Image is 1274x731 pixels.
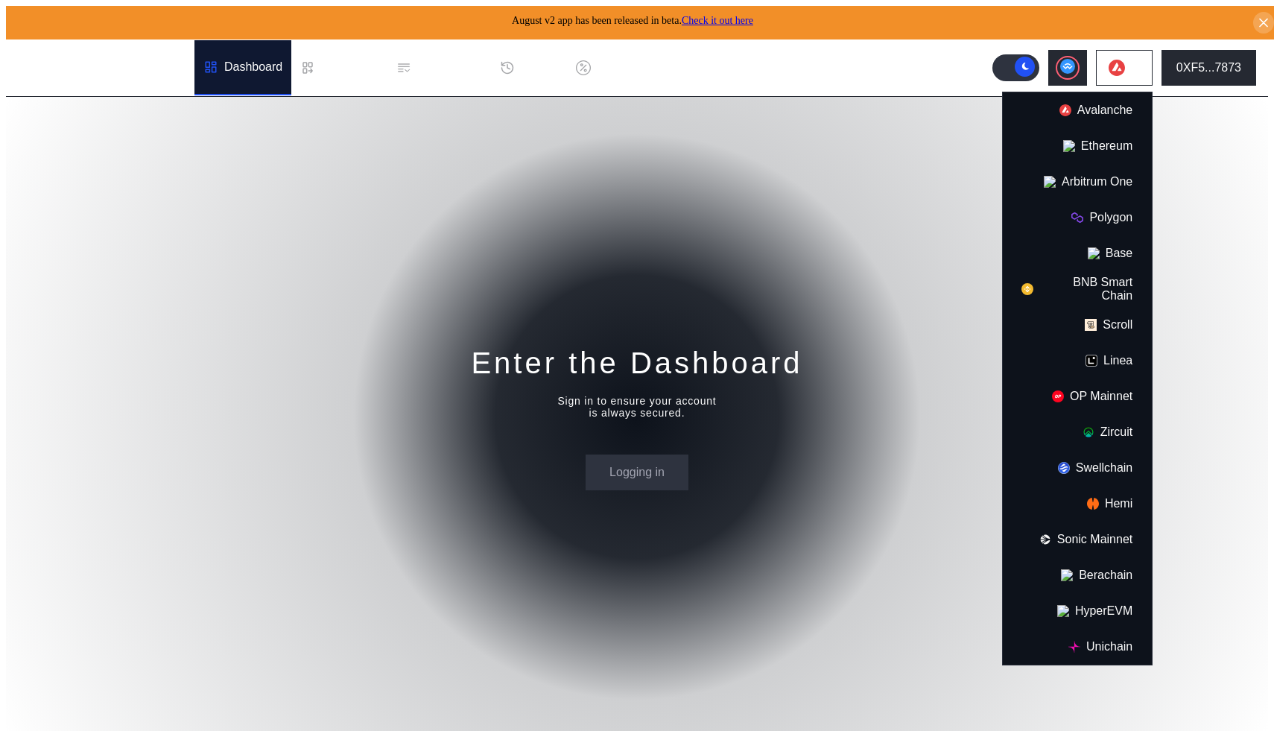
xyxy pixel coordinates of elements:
[1063,140,1075,152] img: chain logo
[321,61,378,75] div: Loan Book
[586,455,688,490] button: Logging in
[224,60,282,74] div: Dashboard
[1003,522,1152,557] button: Sonic Mainnet
[1068,641,1080,653] img: chain logo
[1109,60,1125,76] img: chain logo
[1003,629,1152,665] button: Unichain
[521,61,558,75] div: History
[387,40,491,95] a: Permissions
[1003,486,1152,522] button: Hemi
[1003,200,1152,235] button: Polygon
[1057,605,1069,617] img: chain logo
[291,40,387,95] a: Loan Book
[471,344,802,382] div: Enter the Dashboard
[491,40,567,95] a: History
[1003,235,1152,271] button: Base
[1003,307,1152,343] button: Scroll
[1021,283,1033,295] img: chain logo
[1088,247,1100,259] img: chain logo
[1087,498,1099,510] img: chain logo
[1003,343,1152,379] button: Linea
[682,15,753,26] a: Check it out here
[1086,355,1097,367] img: chain logo
[1003,450,1152,486] button: Swellchain
[1003,128,1152,164] button: Ethereum
[1083,426,1094,438] img: chain logo
[417,61,482,75] div: Permissions
[194,40,291,95] a: Dashboard
[1003,414,1152,450] button: Zircuit
[1003,271,1152,307] button: BNB Smart Chain
[597,61,686,75] div: Discount Factors
[1003,593,1152,629] button: HyperEVM
[1059,104,1071,116] img: chain logo
[1003,92,1152,128] button: Avalanche
[512,15,753,26] span: August v2 app has been released in beta.
[1176,61,1241,75] div: 0XF5...7873
[1085,319,1097,331] img: chain logo
[1044,176,1056,188] img: chain logo
[567,40,695,95] a: Discount Factors
[1052,390,1064,402] img: chain logo
[1096,50,1153,86] button: chain logo
[1058,462,1070,474] img: chain logo
[1061,569,1073,581] img: chain logo
[557,395,716,419] div: Sign in to ensure your account is always secured.
[1003,164,1152,200] button: Arbitrum One
[1071,212,1083,224] img: chain logo
[1039,534,1051,545] img: chain logo
[1003,557,1152,593] button: Berachain
[1003,379,1152,414] button: OP Mainnet
[1162,50,1256,86] button: 0XF5...7873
